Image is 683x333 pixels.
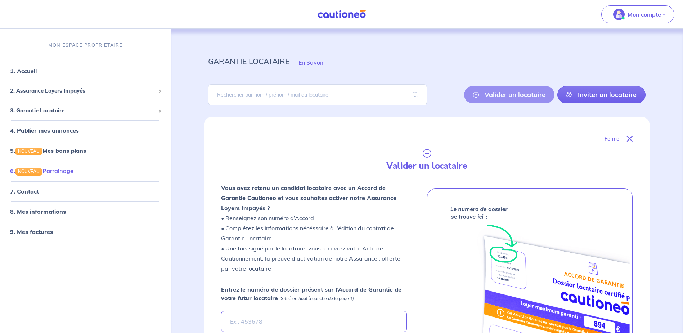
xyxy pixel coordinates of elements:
[10,228,53,235] a: 9. Mes factures
[3,84,168,98] div: 2. Assurance Loyers Impayés
[557,86,646,103] a: Inviter un locataire
[613,9,625,20] img: illu_account_valid_menu.svg
[3,164,168,178] div: 6.NOUVEAUParrainage
[289,52,338,73] button: En Savoir +
[10,127,79,134] a: 4. Publier mes annonces
[10,208,66,215] a: 8. Mes informations
[605,134,621,143] p: Fermer
[322,161,532,171] h4: Valider un locataire
[601,5,674,23] button: illu_account_valid_menu.svgMon compte
[221,311,406,332] input: Ex : 453678
[10,107,155,115] span: 3. Garantie Locataire
[3,144,168,158] div: 5.NOUVEAUMes bons plans
[10,68,37,75] a: 1. Accueil
[3,64,168,79] div: 1. Accueil
[10,87,155,96] span: 2. Assurance Loyers Impayés
[3,225,168,239] div: 9. Mes factures
[404,85,427,105] span: search
[208,84,427,105] input: Rechercher par nom / prénom / mail du locataire
[10,168,73,175] a: 6.NOUVEAUParrainage
[628,10,661,19] p: Mon compte
[3,104,168,118] div: 3. Garantie Locataire
[315,10,369,19] img: Cautioneo
[3,124,168,138] div: 4. Publier mes annonces
[279,296,354,301] em: (Situé en haut à gauche de la page 1)
[10,188,39,195] a: 7. Contact
[3,184,168,199] div: 7. Contact
[208,55,289,68] p: garantie locataire
[221,286,401,302] strong: Entrez le numéro de dossier présent sur l’Accord de Garantie de votre futur locataire
[221,183,406,274] p: • Renseignez son numéro d’Accord • Complétez les informations nécéssaire à l'édition du contrat d...
[10,147,86,155] a: 5.NOUVEAUMes bons plans
[48,42,122,49] p: MON ESPACE PROPRIÉTAIRE
[3,204,168,219] div: 8. Mes informations
[221,184,396,212] strong: Vous avez retenu un candidat locataire avec un Accord de Garantie Cautioneo et vous souhaitez act...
